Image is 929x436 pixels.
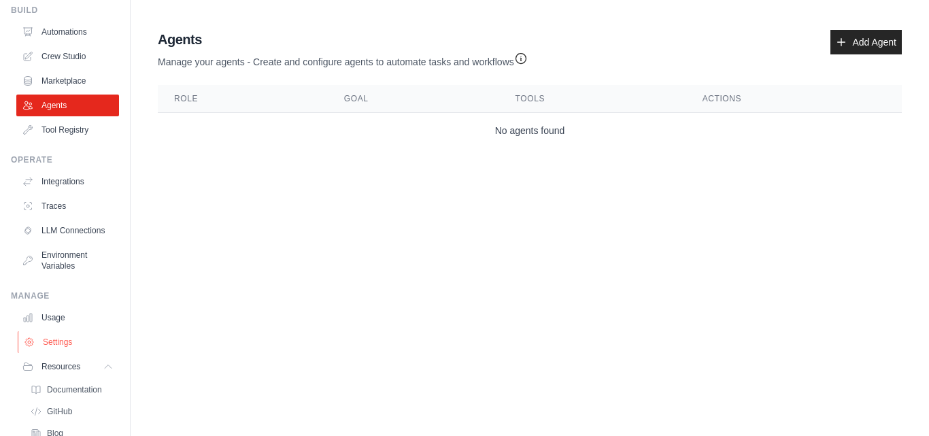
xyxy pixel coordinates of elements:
p: Manage your agents - Create and configure agents to automate tasks and workflows [158,49,528,69]
a: Settings [18,331,120,353]
span: Documentation [47,384,102,395]
a: Agents [16,95,119,116]
a: GitHub [24,402,119,421]
div: Operate [11,154,119,165]
h2: Agents [158,30,528,49]
a: Automations [16,21,119,43]
th: Actions [686,85,902,113]
a: Integrations [16,171,119,192]
a: LLM Connections [16,220,119,241]
a: Marketplace [16,70,119,92]
div: Manage [11,290,119,301]
td: No agents found [158,113,902,149]
a: Crew Studio [16,46,119,67]
a: Documentation [24,380,119,399]
th: Goal [328,85,499,113]
a: Usage [16,307,119,329]
a: Tool Registry [16,119,119,141]
th: Role [158,85,328,113]
a: Environment Variables [16,244,119,277]
div: Build [11,5,119,16]
th: Tools [499,85,686,113]
span: Resources [41,361,80,372]
button: Resources [16,356,119,378]
a: Traces [16,195,119,217]
span: GitHub [47,406,72,417]
a: Add Agent [830,30,902,54]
